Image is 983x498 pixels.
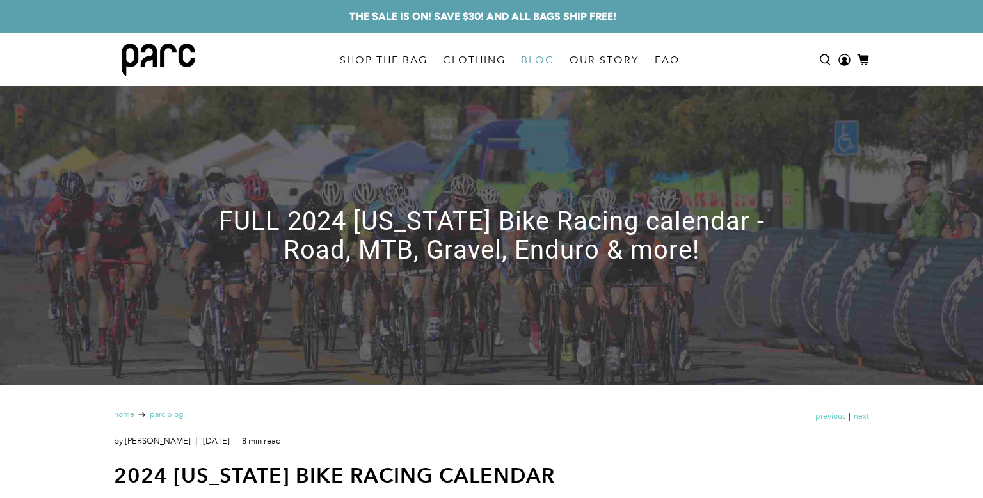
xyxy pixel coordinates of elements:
[239,436,281,446] span: 8 min read
[114,436,191,446] a: by [PERSON_NAME]
[114,411,184,419] nav: breadcrumbs
[435,42,513,78] a: CLOTHING
[150,411,184,419] a: Parc Blog
[332,42,435,78] a: SHOP THE BAG
[349,9,616,24] a: THE SALE IS ON! SAVE $30! AND ALL BAGS SHIP FREE!
[815,413,845,421] a: Previous
[562,42,647,78] a: OUR STORY
[114,460,869,491] h1: 2024 [US_STATE] BIKE RACING CALENDAR
[854,413,869,421] a: Next
[332,33,687,86] nav: main navigation
[647,42,687,78] a: FAQ
[204,207,779,264] h1: FULL 2024 [US_STATE] Bike Racing calendar - Road, MTB, Gravel, Enduro & more!
[845,411,854,422] span: |
[114,411,134,419] a: Home
[122,44,195,76] img: parc bag logo
[513,42,562,78] a: BLOG
[200,436,230,446] span: [DATE]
